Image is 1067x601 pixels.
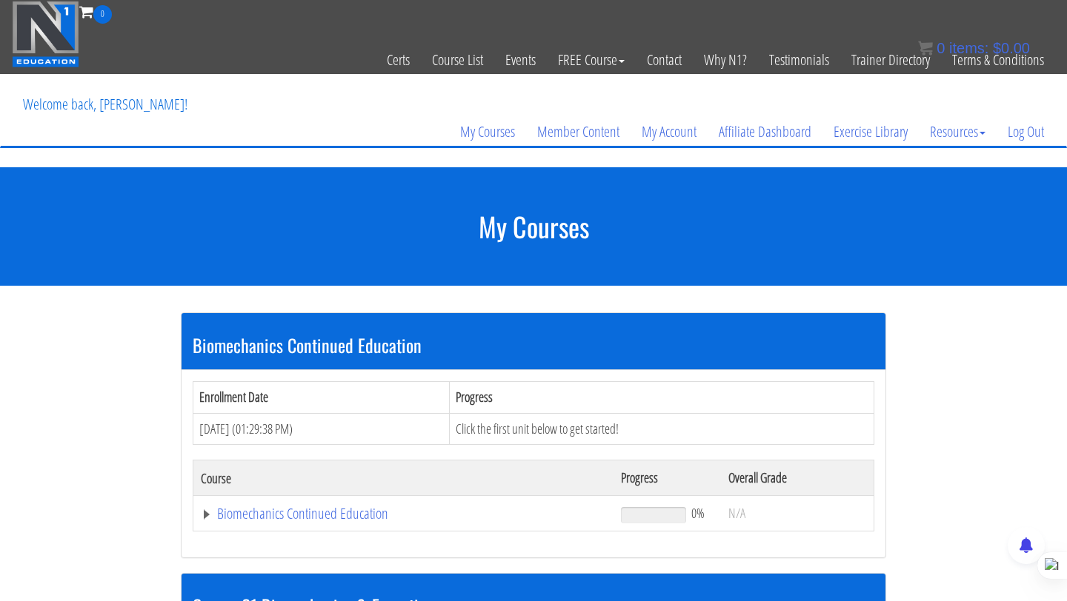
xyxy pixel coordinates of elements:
td: [DATE] (01:29:38 PM) [193,413,450,445]
a: Course List [421,24,494,96]
a: 0 items: $0.00 [918,40,1030,56]
span: 0 [937,40,945,56]
a: Events [494,24,547,96]
td: N/A [721,496,874,531]
p: Welcome back, [PERSON_NAME]! [12,75,199,134]
a: Certs [376,24,421,96]
td: Click the first unit below to get started! [449,413,874,445]
th: Progress [614,460,721,496]
a: Testimonials [758,24,840,96]
bdi: 0.00 [993,40,1030,56]
span: items: [949,40,988,56]
th: Progress [449,381,874,413]
img: n1-education [12,1,79,67]
h3: Biomechanics Continued Education [193,335,874,355]
th: Course [193,460,614,496]
a: My Courses [449,96,526,167]
th: Enrollment Date [193,381,450,413]
a: Log Out [997,96,1055,167]
a: Resources [919,96,997,167]
a: Contact [636,24,693,96]
a: Terms & Conditions [941,24,1055,96]
a: Why N1? [693,24,758,96]
a: Affiliate Dashboard [708,96,822,167]
a: Exercise Library [822,96,919,167]
th: Overall Grade [721,460,874,496]
a: Member Content [526,96,631,167]
a: 0 [79,1,112,21]
a: My Account [631,96,708,167]
span: 0 [93,5,112,24]
span: $ [993,40,1001,56]
img: icon11.png [918,41,933,56]
a: Trainer Directory [840,24,941,96]
a: Biomechanics Continued Education [201,506,606,521]
span: 0% [691,505,705,521]
a: FREE Course [547,24,636,96]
